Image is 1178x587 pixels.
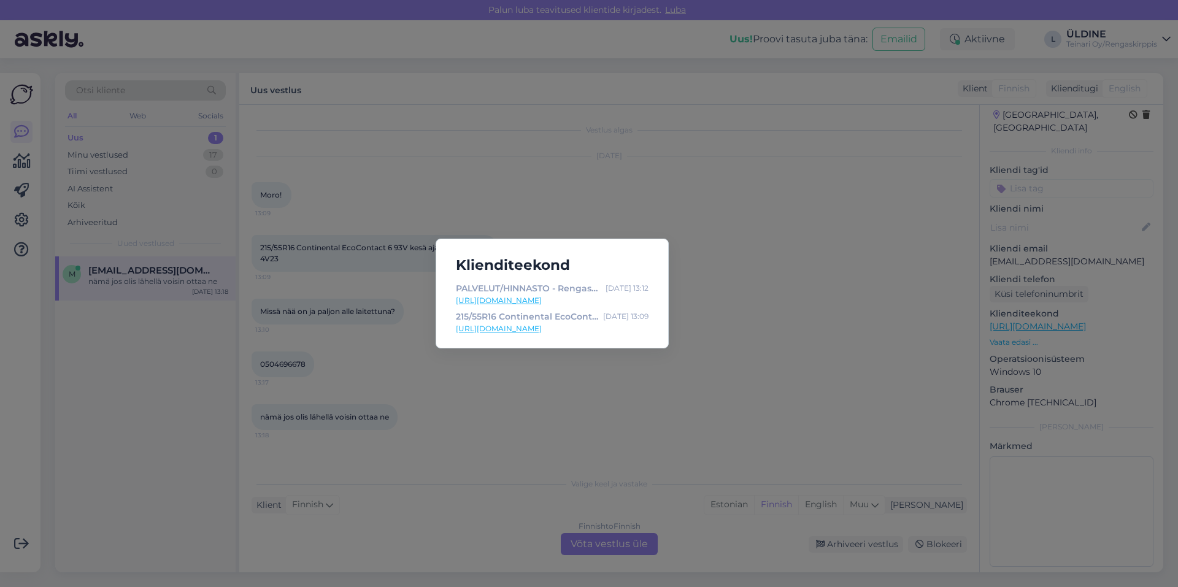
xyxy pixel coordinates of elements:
[456,282,601,295] div: PALVELUT/HINNASTO - Rengaskirppis
[456,323,649,334] a: [URL][DOMAIN_NAME]
[456,310,598,323] div: 215/55R16 Continental EcoContact 6 93V kesä ajamattomat / 4V23 - Rengaskirppis
[456,295,649,306] a: [URL][DOMAIN_NAME]
[603,310,649,323] div: [DATE] 13:09
[446,254,658,277] h5: Klienditeekond
[606,282,649,295] div: [DATE] 13:12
